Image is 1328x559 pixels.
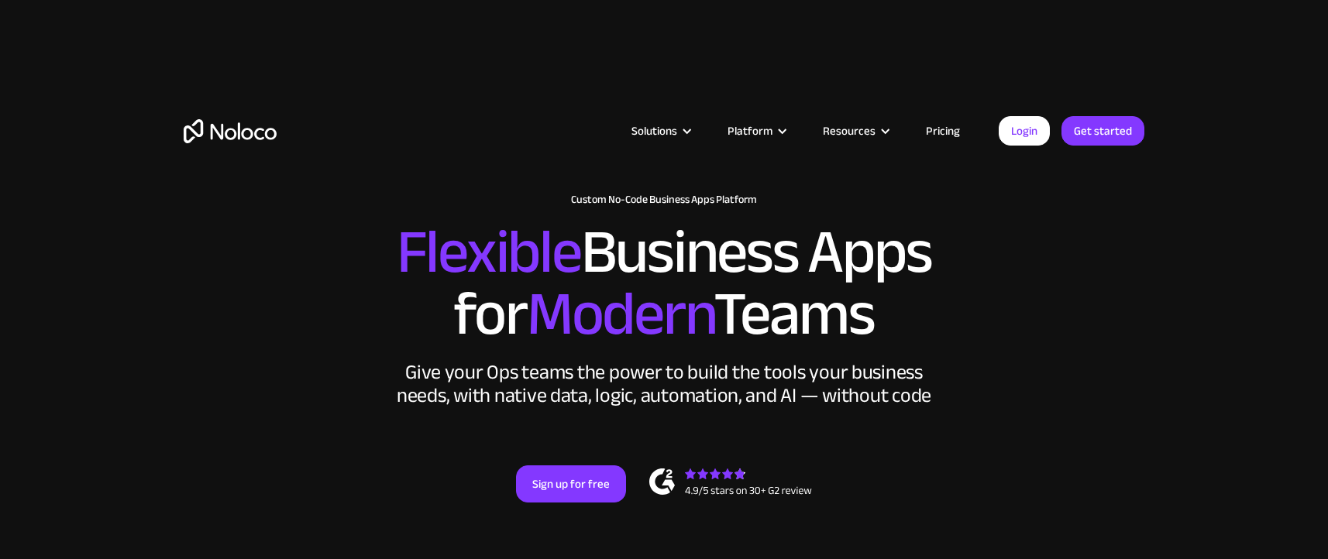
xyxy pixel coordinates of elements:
[516,465,626,502] a: Sign up for free
[393,361,935,407] div: Give your Ops teams the power to build the tools your business needs, with native data, logic, au...
[999,116,1050,146] a: Login
[708,121,803,141] div: Platform
[823,121,876,141] div: Resources
[184,221,1144,345] h2: Business Apps for Teams
[1061,116,1144,146] a: Get started
[803,121,907,141] div: Resources
[728,121,772,141] div: Platform
[184,119,277,143] a: home
[907,121,979,141] a: Pricing
[612,121,708,141] div: Solutions
[527,256,714,372] span: Modern
[631,121,677,141] div: Solutions
[397,194,581,310] span: Flexible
